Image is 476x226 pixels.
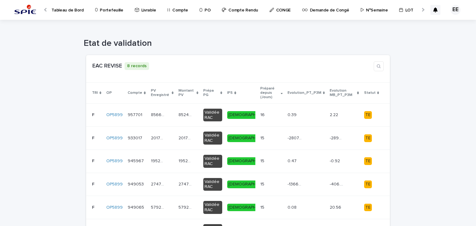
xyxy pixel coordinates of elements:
p: 949065 [128,204,145,210]
p: 274782.36 [151,180,166,187]
p: 15 [260,157,266,164]
p: -406.09 [330,180,345,187]
p: F [92,111,96,118]
p: PV Enregistré [151,87,170,99]
a: OP5899 [106,182,123,187]
a: OP5899 [106,136,123,141]
div: [DEMOGRAPHIC_DATA] [227,204,276,211]
p: Evolution MB_PT_P3M [330,87,355,99]
p: 0.08 [288,204,298,210]
div: [DEMOGRAPHIC_DATA] [227,157,276,165]
p: 8 records [125,62,149,70]
p: 579256.08 [151,204,166,210]
div: EE [451,5,461,15]
h1: Etat de validation [84,38,387,49]
p: 15 [260,134,266,141]
div: Validée RAC [203,132,222,145]
p: Compte [128,89,142,96]
p: -1366.64 [288,180,303,187]
p: 201783.35 [151,134,166,141]
tr: FF OP5899 933017933017 201783.35201783.35 201783.35201783.35 Validée RAC[DEMOGRAPHIC_DATA]1515 -2... [86,127,390,150]
p: Statut [364,89,376,96]
p: 201783.35 [178,134,194,141]
div: Validée RAC [203,155,222,168]
p: -2890.22 [330,134,345,141]
p: 933017 [128,134,143,141]
a: OP5899 [106,112,123,118]
div: TE [364,180,372,188]
a: OP5899 [106,205,123,210]
p: Prépa PG [203,87,219,99]
p: Montant PV [178,87,195,99]
div: Validée RAC [203,201,222,214]
p: 195264.47 [178,157,194,164]
p: 274782.36 [178,180,194,187]
div: TE [364,157,372,165]
p: F [92,204,96,210]
p: 15 [260,204,266,210]
p: -2807.65 [288,134,303,141]
p: 945967 [128,157,145,164]
div: TE [364,204,372,211]
p: Préparé depuis (Jours) [260,85,279,101]
p: 579256.08 [178,204,194,210]
p: 957701 [128,111,143,118]
tr: FF OP5899 949065949065 579256.08579256.08 579256.08579256.08 Validée RAC[DEMOGRAPHIC_DATA]1515 0.... [86,196,390,219]
p: 2.22 [330,111,339,118]
p: -0.92 [330,157,341,164]
div: [DEMOGRAPHIC_DATA] [227,180,276,188]
p: IFS [227,89,233,96]
div: [DEMOGRAPHIC_DATA] [227,111,276,119]
p: 949053 [128,180,145,187]
p: 85248.39 [178,111,194,118]
p: 20.56 [330,204,342,210]
a: OP5899 [106,159,123,164]
p: OP [106,89,112,96]
a: EAC REVISE [92,63,122,69]
div: Validée RAC [203,178,222,191]
p: Evolution_PT_P3M [288,89,321,96]
tr: FF OP5899 957701957701 85664.5585664.55 85248.3985248.39 Validée RAC[DEMOGRAPHIC_DATA]1616 0.390.... [86,103,390,127]
tr: FF OP5899 945967945967 195264.47195264.47 195264.47195264.47 Validée RAC[DEMOGRAPHIC_DATA]1515 0.... [86,150,390,173]
p: F [92,134,96,141]
div: TE [364,111,372,119]
p: F [92,180,96,187]
p: 85664.55 [151,111,166,118]
p: 0.39 [288,111,298,118]
p: 0.47 [288,157,298,164]
p: 15 [260,180,266,187]
p: F [92,157,96,164]
div: [DEMOGRAPHIC_DATA] [227,134,276,142]
div: TE [364,134,372,142]
p: 195264.47 [151,157,166,164]
div: Validée RAC [203,109,222,122]
tr: FF OP5899 949053949053 274782.36274782.36 274782.36274782.36 Validée RAC[DEMOGRAPHIC_DATA]1515 -1... [86,173,390,196]
img: svstPd6MQfCT1uX1QGkG [12,4,38,16]
p: TRI [92,89,98,96]
p: 16 [260,111,266,118]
